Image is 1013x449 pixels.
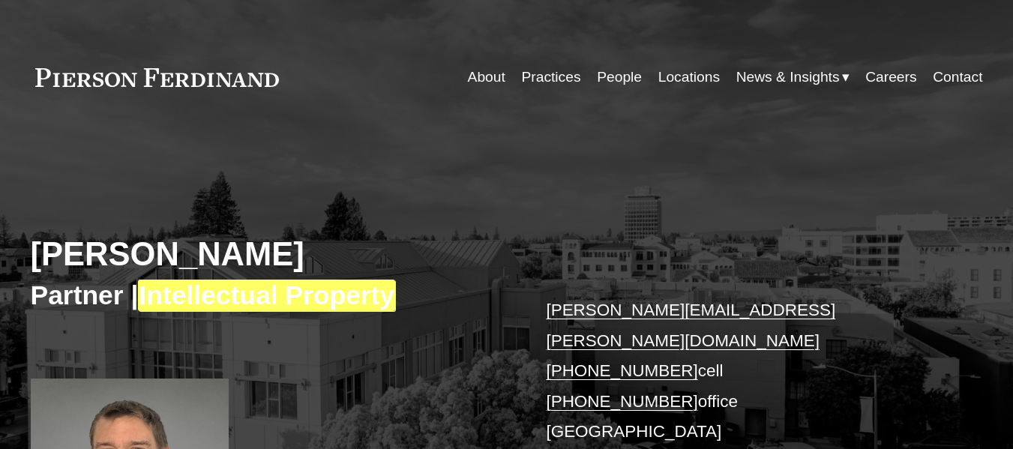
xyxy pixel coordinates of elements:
[31,235,507,274] h2: [PERSON_NAME]
[736,63,850,91] a: folder dropdown
[521,63,580,91] a: Practices
[933,63,982,91] a: Contact
[31,280,507,313] h3: Partner |
[546,301,835,349] a: [PERSON_NAME][EMAIL_ADDRESS][PERSON_NAME][DOMAIN_NAME]
[865,63,916,91] a: Careers
[736,64,840,91] span: News & Insights
[546,392,697,411] a: [PHONE_NUMBER]
[658,63,720,91] a: Locations
[138,280,395,311] em: Intellectual Property
[468,63,505,91] a: About
[597,63,642,91] a: People
[546,361,697,380] a: [PHONE_NUMBER]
